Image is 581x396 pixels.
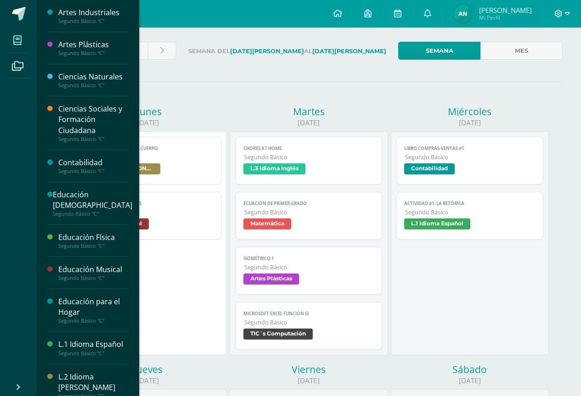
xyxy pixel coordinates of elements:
span: Compositores musicales [82,201,214,206]
div: [DATE] [230,376,388,385]
div: Artes Plásticas [58,39,128,50]
div: Educación Física [58,232,128,243]
div: Jueves [69,363,227,376]
strong: [DATE][PERSON_NAME] [312,48,386,55]
a: Educación para el HogarSegundo Básico "C" [58,296,128,324]
span: L.1 Idioma Español [404,218,470,229]
span: Microsoft Excel Función SI [243,311,375,317]
a: Artes PlásticasSegundo Básico "C" [58,39,128,56]
div: Ciencias Naturales [58,72,128,82]
img: 90d2ea3d2d234f2c59940d76d0c710d2.png [454,5,472,23]
div: Segundo Básico "C" [58,82,128,89]
span: Segundo Básico [405,208,536,216]
span: Isométrico 1 [243,256,375,262]
div: Segundo Básico "C" [58,168,128,174]
span: L.3 Idioma Inglés [243,163,305,174]
span: Actividad #1- La Retórica [404,201,536,206]
span: Segundo Básico [405,153,536,161]
a: Isométrico 1Segundo BásicoArtes Plásticas [236,247,383,295]
a: Semana [398,42,480,60]
a: Compositores musicalesSegundo BásicoEducación Musical [74,192,221,240]
div: Educación para el Hogar [58,296,128,318]
span: Contabilidad [404,163,455,174]
div: [DATE] [230,118,388,128]
a: L.1 Idioma EspañolSegundo Básico "C" [58,339,128,356]
div: Artes Industriales [58,7,128,18]
div: Segundo Básico "C" [58,136,128,142]
div: Miércoles [391,105,549,118]
div: [DATE] [69,376,227,385]
span: Segundo Básico [83,153,214,161]
div: L.2 Idioma [PERSON_NAME] [58,372,128,393]
div: Martes [230,105,388,118]
span: Segundo Básico [244,153,375,161]
div: [DATE] [69,118,227,128]
div: Lunes [69,105,227,118]
a: Microsoft Excel Función SISegundo BásicoTIC´s Computación [236,302,383,350]
span: Segundo Básico [244,318,375,326]
strong: [DATE][PERSON_NAME] [230,48,304,55]
span: Ecuación de primer grado [243,201,375,206]
a: Actividad #1- La RetóricaSegundo BásicoL.1 Idioma Español [396,192,543,240]
div: L.1 Idioma Español [58,339,128,350]
div: [DATE] [391,376,549,385]
div: Segundo Básico "C" [58,18,128,24]
span: Vocabulario Partes del cuerpo [82,145,214,151]
div: Contabilidad [58,157,128,168]
a: Mes [480,42,563,60]
div: Segundo Básico "C" [58,275,128,281]
a: Artes IndustrialesSegundo Básico "C" [58,7,128,24]
div: [DATE] [391,118,549,128]
a: Ciencias Sociales y Formación CiudadanaSegundo Básico "C" [58,104,128,142]
a: Ciencias NaturalesSegundo Básico "C" [58,72,128,89]
span: [PERSON_NAME] [479,6,532,15]
a: Educación [DEMOGRAPHIC_DATA]Segundo Básico "C" [53,190,132,217]
span: Libro Compras-Ventas #1 [404,145,536,151]
div: Segundo Básico "C" [58,50,128,56]
span: Segundo Básico [83,208,214,216]
div: Educación [DEMOGRAPHIC_DATA] [53,190,132,211]
div: Sábado [391,363,549,376]
div: Educación Musical [58,264,128,275]
div: Segundo Básico "C" [53,211,132,217]
div: Segundo Básico "C" [58,350,128,357]
a: Vocabulario Partes del cuerpoSegundo BásicoL.2 Idioma [PERSON_NAME] [74,137,221,184]
div: Segundo Básico "C" [58,243,128,249]
label: Semana del al [184,42,391,61]
a: Educación FísicaSegundo Básico "C" [58,232,128,249]
a: Libro Compras-Ventas #1Segundo BásicoContabilidad [396,137,543,184]
span: Segundo Básico [244,263,375,271]
a: Ecuación de primer gradoSegundo BásicoMatemática [236,192,383,240]
a: Educación MusicalSegundo Básico "C" [58,264,128,281]
a: ContabilidadSegundo Básico "C" [58,157,128,174]
span: Artes Plásticas [243,273,299,284]
a: Chores at homeSegundo BásicoL.3 Idioma Inglés [236,137,383,184]
span: Chores at home [243,145,375,151]
div: Segundo Básico "C" [58,318,128,324]
span: Matemática [243,218,291,229]
span: Segundo Básico [244,208,375,216]
div: Viernes [230,363,388,376]
span: Mi Perfil [479,14,532,22]
div: Ciencias Sociales y Formación Ciudadana [58,104,128,135]
span: TIC´s Computación [243,329,313,340]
